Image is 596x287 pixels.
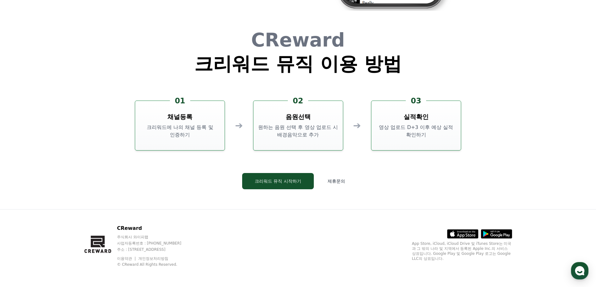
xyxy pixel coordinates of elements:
span: 홈 [20,207,23,212]
p: 주소 : [STREET_ADDRESS] [117,247,193,252]
div: ➔ [235,120,243,131]
div: 03 [406,96,426,106]
span: 설정 [97,207,104,212]
a: 홈 [2,198,41,214]
span: 대화 [57,208,65,213]
p: © CReward All Rights Reserved. [117,262,193,267]
p: 주식회사 와이피랩 [117,235,193,240]
button: 제휴문의 [319,173,354,189]
button: 크리워드 뮤직 시작하기 [242,173,314,189]
h3: 채널등록 [167,112,192,121]
h1: 크리워드 뮤직 이용 방법 [194,54,402,73]
a: 대화 [41,198,81,214]
h3: 실적확인 [404,112,429,121]
p: App Store, iCloud, iCloud Drive 및 iTunes Store는 미국과 그 밖의 나라 및 지역에서 등록된 Apple Inc.의 서비스 상표입니다. Goo... [412,241,512,261]
h1: CReward [194,31,402,49]
div: 02 [288,96,308,106]
div: ➔ [353,120,361,131]
h3: 음원선택 [286,112,311,121]
p: 원하는 음원 선택 후 영상 업로드 시 배경음악으로 추가 [256,124,340,139]
a: 개인정보처리방침 [138,256,168,261]
a: 이용약관 [117,256,137,261]
p: 사업자등록번호 : [PHONE_NUMBER] [117,241,193,246]
p: 크리워드에 나의 채널 등록 및 인증하기 [138,124,222,139]
div: 01 [170,96,190,106]
p: 영상 업로드 D+3 이후 예상 실적 확인하기 [374,124,458,139]
a: 설정 [81,198,120,214]
p: CReward [117,225,193,232]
